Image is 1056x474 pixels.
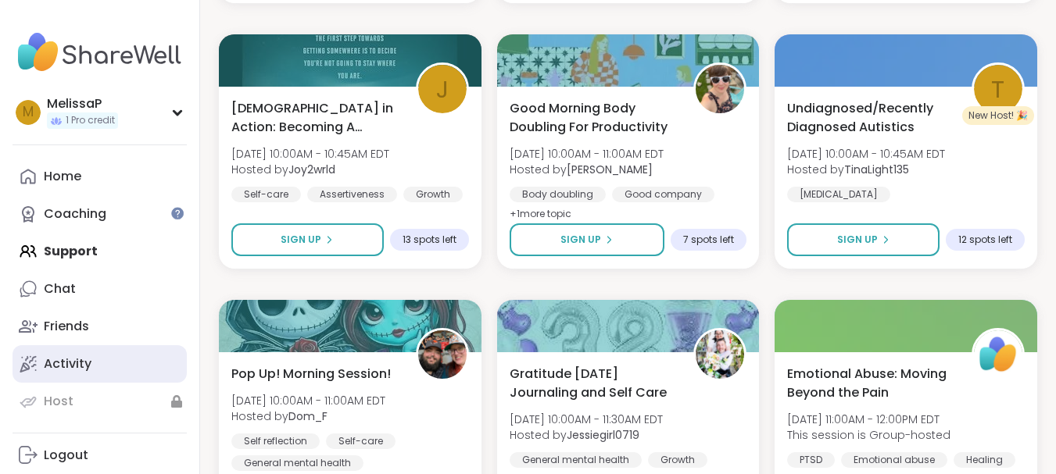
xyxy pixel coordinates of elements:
b: [PERSON_NAME] [567,162,653,177]
span: Hosted by [510,427,663,443]
span: 12 spots left [958,233,1012,246]
div: Emotional abuse [841,452,947,468]
button: Sign Up [231,223,384,256]
a: Chat [13,270,187,308]
div: Self-care [231,187,301,202]
div: General mental health [510,452,642,468]
b: Jessiegirl0719 [567,427,639,443]
span: [DATE] 10:00AM - 10:45AM EDT [231,146,389,162]
div: Good company [612,187,714,202]
span: [DATE] 10:00AM - 10:45AM EDT [787,146,945,162]
span: M [23,102,34,123]
iframe: Spotlight [171,207,184,219]
span: Hosted by [231,408,385,424]
div: Host [44,393,73,410]
b: Dom_F [288,408,328,424]
img: Adrienne_QueenOfTheDawn [696,65,744,113]
span: Sign Up [837,233,878,247]
div: New Host! 🎉 [962,106,1034,125]
span: [DATE] 10:00AM - 11:00AM EDT [510,146,664,162]
div: Growth [403,187,463,202]
div: Friends [44,318,89,335]
div: Chat [44,280,76,298]
div: Home [44,168,81,185]
a: Host [13,383,187,420]
span: Emotional Abuse: Moving Beyond the Pain [787,365,954,402]
span: Gratitude [DATE] Journaling and Self Care [510,365,677,402]
a: Home [13,158,187,195]
div: Assertiveness [307,187,397,202]
div: PTSD [787,452,835,468]
b: TinaLight135 [844,162,909,177]
span: 1 Pro credit [66,114,115,127]
img: Dom_F [418,330,467,379]
div: General mental health [231,455,363,471]
div: MelissaP [47,95,118,112]
div: Self-care [326,433,396,449]
b: Joy2wrld [288,162,335,177]
img: Jessiegirl0719 [696,330,744,379]
a: Logout [13,437,187,474]
a: Activity [13,345,187,383]
div: Coaching [44,205,106,223]
div: Self reflection [231,433,320,449]
span: Hosted by [510,162,664,177]
div: Growth [648,452,707,468]
span: [DATE] 11:00AM - 12:00PM EDT [787,412,950,427]
span: [DEMOGRAPHIC_DATA] in Action: Becoming A Leader of Self [231,99,399,137]
div: [MEDICAL_DATA] [787,187,890,202]
div: Healing [954,452,1015,468]
button: Sign Up [787,223,940,256]
span: Hosted by [787,162,945,177]
span: 7 spots left [683,233,734,246]
div: Body doubling [510,187,606,202]
div: Activity [44,355,91,372]
span: Hosted by [231,162,389,177]
span: This session is Group-hosted [787,427,950,443]
span: [DATE] 10:00AM - 11:00AM EDT [231,393,385,408]
span: J [436,71,449,108]
span: T [991,71,1004,108]
span: Good Morning Body Doubling For Productivity [510,99,677,137]
span: Sign Up [281,233,321,247]
span: 13 spots left [403,233,456,246]
span: Undiagnosed/Recently Diagnosed Autistics [787,99,954,137]
a: Coaching [13,195,187,233]
span: Pop Up! Morning Session! [231,365,391,383]
span: Sign Up [560,233,601,247]
a: Friends [13,308,187,345]
img: ShareWell Nav Logo [13,25,187,80]
button: Sign Up [510,223,665,256]
span: [DATE] 10:00AM - 11:30AM EDT [510,412,663,427]
div: Logout [44,447,88,464]
img: ShareWell [974,330,1022,379]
